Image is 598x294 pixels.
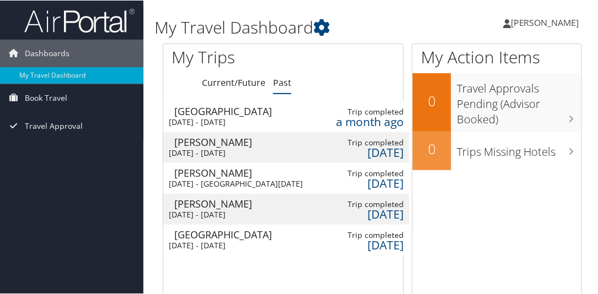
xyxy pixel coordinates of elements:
a: 0Trips Missing Hotels [413,131,581,170]
span: Travel Approval [25,112,83,139]
span: Dashboards [25,39,70,67]
div: Trip completed [336,168,404,178]
div: [PERSON_NAME] [174,198,308,208]
h2: 0 [413,91,451,110]
div: [DATE] - [DATE] [169,117,303,127]
div: Trip completed [336,230,404,239]
div: a month ago [336,116,404,126]
div: Trip completed [336,106,404,116]
div: [DATE] - [DATE] [169,148,303,157]
h3: Trips Missing Hotels [457,138,581,159]
img: airportal-logo.png [24,7,135,33]
h3: Travel Approvals Pending (Advisor Booked) [457,75,581,127]
div: [PERSON_NAME] [174,137,308,146]
div: [GEOGRAPHIC_DATA] [174,229,308,239]
div: [DATE] [336,209,404,219]
div: [DATE] - [DATE] [169,240,303,250]
a: Current/Future [202,76,265,88]
div: [DATE] - [DATE] [169,209,303,219]
div: Trip completed [336,137,404,147]
a: 0Travel Approvals Pending (Advisor Booked) [413,73,581,130]
div: [DATE] - [GEOGRAPHIC_DATA][DATE] [169,178,303,188]
h1: My Action Items [413,45,581,68]
div: [PERSON_NAME] [174,167,308,177]
span: [PERSON_NAME] [511,16,579,28]
h2: 0 [413,139,451,158]
div: Trip completed [336,199,404,209]
a: [PERSON_NAME] [503,6,590,39]
h1: My Trips [172,45,295,68]
h1: My Travel Dashboard [154,15,445,39]
span: Book Travel [25,84,67,111]
div: [DATE] [336,178,404,188]
div: [GEOGRAPHIC_DATA] [174,106,308,116]
div: [DATE] [336,239,404,249]
a: Past [273,76,291,88]
div: [DATE] [336,147,404,157]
